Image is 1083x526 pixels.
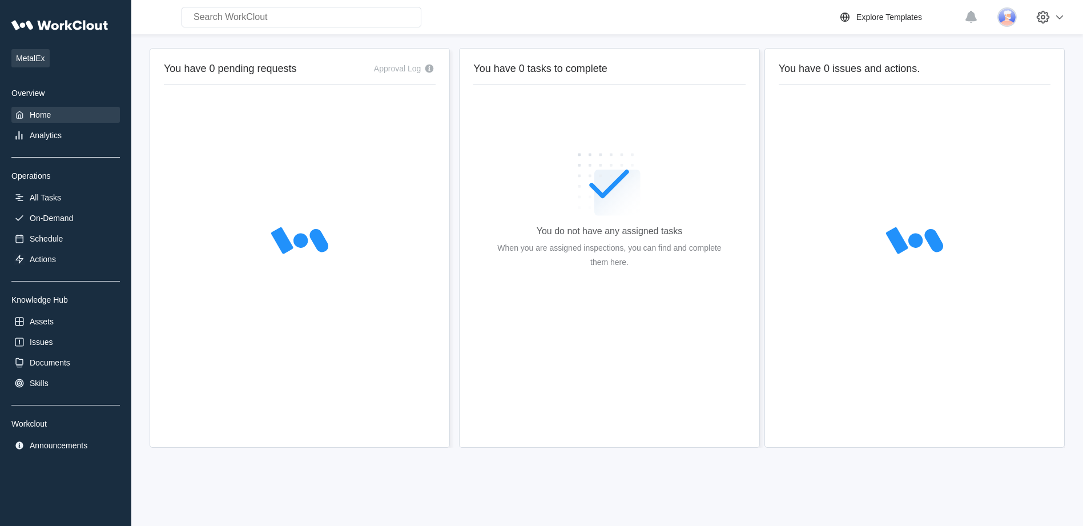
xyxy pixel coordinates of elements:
a: Assets [11,314,120,330]
a: Skills [11,375,120,391]
div: You do not have any assigned tasks [537,226,683,236]
div: Issues [30,338,53,347]
a: Documents [11,355,120,371]
div: Analytics [30,131,62,140]
a: Home [11,107,120,123]
a: Explore Templates [838,10,959,24]
a: On-Demand [11,210,120,226]
div: All Tasks [30,193,61,202]
div: Home [30,110,51,119]
div: Assets [30,317,54,326]
div: Explore Templates [856,13,922,22]
div: Actions [30,255,56,264]
a: All Tasks [11,190,120,206]
a: Announcements [11,437,120,453]
img: user-3.png [997,7,1017,27]
a: Schedule [11,231,120,247]
h2: You have 0 pending requests [164,62,297,75]
a: Analytics [11,127,120,143]
div: On-Demand [30,214,73,223]
h2: You have 0 issues and actions. [779,62,1050,75]
div: Overview [11,89,120,98]
div: Knowledge Hub [11,295,120,304]
div: Workclout [11,419,120,428]
span: MetalEx [11,49,50,67]
div: Schedule [30,234,63,243]
div: When you are assigned inspections, you can find and complete them here. [492,241,727,270]
div: Approval Log [374,64,421,73]
h2: You have 0 tasks to complete [473,62,745,75]
div: Documents [30,358,70,367]
input: Search WorkClout [182,7,421,27]
a: Actions [11,251,120,267]
div: Operations [11,171,120,180]
a: Issues [11,334,120,350]
div: Skills [30,379,49,388]
div: Announcements [30,441,87,450]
